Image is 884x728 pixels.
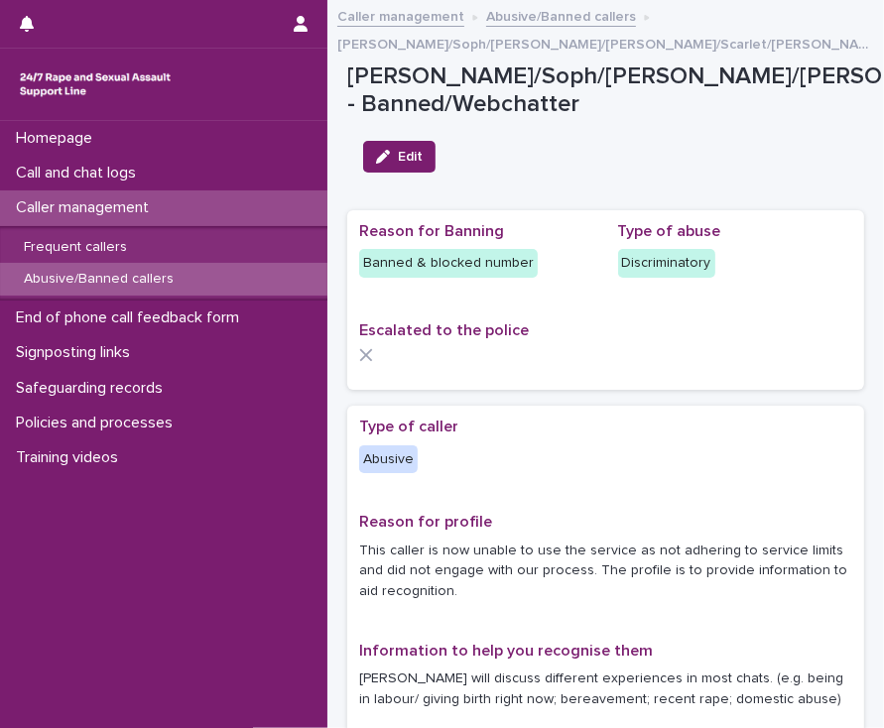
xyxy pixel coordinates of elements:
[363,141,436,173] button: Edit
[8,239,143,256] p: Frequent callers
[8,379,179,398] p: Safeguarding records
[8,129,108,148] p: Homepage
[359,514,492,530] span: Reason for profile
[359,322,529,338] span: Escalated to the police
[398,150,423,164] span: Edit
[8,308,255,327] p: End of phone call feedback form
[359,419,458,434] span: Type of caller
[8,448,134,467] p: Training videos
[486,4,636,27] a: Abusive/Banned callers
[8,271,189,288] p: Abusive/Banned callers
[8,164,152,182] p: Call and chat logs
[359,643,653,659] span: Information to help you recognise them
[359,223,504,239] span: Reason for Banning
[359,249,538,278] div: Banned & blocked number
[618,223,721,239] span: Type of abuse
[16,64,175,104] img: rhQMoQhaT3yELyF149Cw
[8,414,189,432] p: Policies and processes
[618,249,715,278] div: Discriminatory
[359,541,852,602] p: This caller is now unable to use the service as not adhering to service limits and did not engage...
[337,4,464,27] a: Caller management
[8,343,146,362] p: Signposting links
[359,445,418,474] div: Abusive
[8,198,165,217] p: Caller management
[337,32,874,54] p: [PERSON_NAME]/Soph/[PERSON_NAME]/[PERSON_NAME]/Scarlet/[PERSON_NAME] - Banned/Webchatter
